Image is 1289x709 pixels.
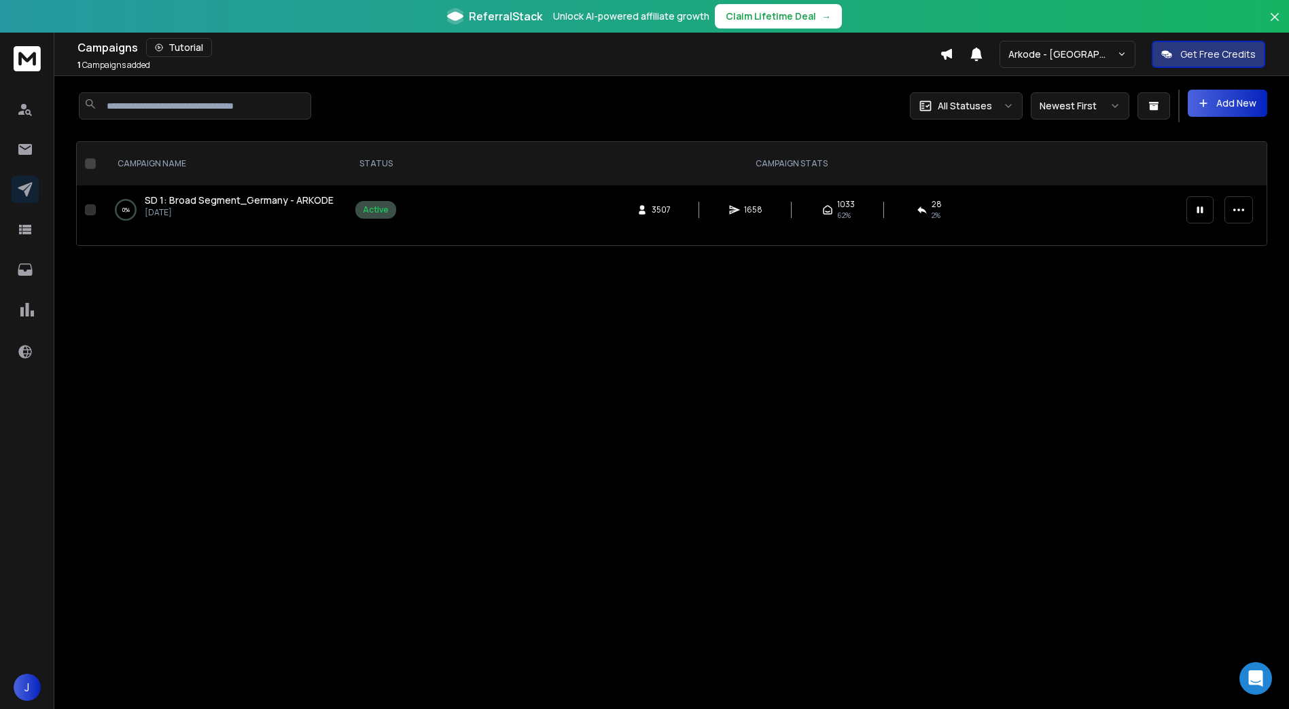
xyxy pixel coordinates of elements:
[347,142,404,185] th: STATUS
[1180,48,1256,61] p: Get Free Credits
[822,10,831,23] span: →
[469,8,542,24] span: ReferralStack
[122,203,130,217] p: 0 %
[553,10,709,23] p: Unlock AI-powered affiliate growth
[1152,41,1265,68] button: Get Free Credits
[715,4,842,29] button: Claim Lifetime Deal→
[145,194,334,207] a: SD 1: Broad Segment_Germany - ARKODE
[1266,8,1284,41] button: Close banner
[14,674,41,701] button: J
[1188,90,1267,117] button: Add New
[363,204,389,215] div: Active
[932,199,942,210] span: 28
[1239,662,1272,695] div: Open Intercom Messenger
[77,60,150,71] p: Campaigns added
[77,38,940,57] div: Campaigns
[101,185,347,234] td: 0%SD 1: Broad Segment_Germany - ARKODE[DATE]
[837,210,851,221] span: 62 %
[1031,92,1129,120] button: Newest First
[145,207,334,218] p: [DATE]
[938,99,992,113] p: All Statuses
[404,142,1178,185] th: CAMPAIGN STATS
[1008,48,1117,61] p: Arkode - [GEOGRAPHIC_DATA]
[744,204,762,215] span: 1658
[652,204,671,215] span: 3507
[932,210,940,221] span: 2 %
[101,142,347,185] th: CAMPAIGN NAME
[77,59,81,71] span: 1
[146,38,212,57] button: Tutorial
[837,199,855,210] span: 1033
